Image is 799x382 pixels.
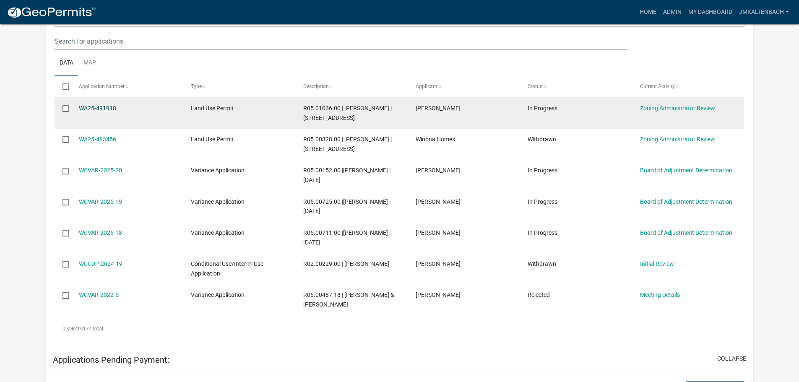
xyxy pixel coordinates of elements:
[640,198,732,205] a: Board of Adjustment Determination
[79,136,116,143] a: WA25-483456
[303,229,390,246] span: R05.00711.00 |Joseph Hines | 09/08/2025
[416,105,461,112] span: Paul Cassidy
[191,229,245,236] span: Variance Application
[640,291,680,298] a: Meeting Details
[79,291,119,298] a: WCVAR-2022-5
[528,105,557,112] span: In Progress
[416,229,461,236] span: Joseph Hines
[303,260,389,267] span: R02.00229.00 | Brian Ruhoff
[520,76,632,96] datatable-header-cell: Status
[55,50,78,77] a: Data
[191,260,263,277] span: Conditional Use/Interim Use Application
[78,50,101,77] a: Map
[62,326,88,332] span: 0 selected /
[528,136,556,143] span: Withdrawn
[416,260,461,267] span: Brian Ruhoff
[528,198,557,205] span: In Progress
[295,76,408,96] datatable-header-cell: Description
[79,83,125,89] span: Application Number
[640,136,715,143] a: Zoning Administrator Review
[191,136,234,143] span: Land Use Permit
[191,105,234,112] span: Land Use Permit
[717,354,746,363] button: collapse
[303,291,394,308] span: R05.00487.18 | David & Susan Metz
[640,83,675,89] span: Current Activity
[71,76,183,96] datatable-header-cell: Application Number
[303,105,392,121] span: R05.01036.00 | PAUL CASSIDY | 14557 661ST ST
[79,198,122,205] a: WCVAR-2025-19
[79,229,122,236] a: WCVAR-2025-18
[303,198,390,215] span: R05.00725.00 |Tim Duellman | 09/15/2025
[55,318,744,339] div: 7 total
[79,167,122,174] a: WCVAR-2025-20
[191,291,245,298] span: Variance Application
[640,167,732,174] a: Board of Adjustment Determination
[407,76,520,96] datatable-header-cell: Applicant
[416,291,461,298] span: Shari Bartlett
[191,83,202,89] span: Type
[183,76,295,96] datatable-header-cell: Type
[303,167,390,183] span: R05.00152.00 |Seth Tentis | 09/19/2025
[528,291,550,298] span: Rejected
[79,260,122,267] a: WCCUP-2024-19
[640,260,674,267] a: Initial Review
[528,260,556,267] span: Withdrawn
[640,105,715,112] a: Zoning Administrator Review
[685,4,736,20] a: My Dashboard
[528,229,557,236] span: In Progress
[416,136,455,143] span: Winona Homes
[528,167,557,174] span: In Progress
[640,229,732,236] a: Board of Adjustment Determination
[736,4,792,20] a: jmkaltenbach
[79,105,116,112] a: WA25-491918
[632,76,744,96] datatable-header-cell: Current Activity
[660,4,685,20] a: Admin
[528,83,542,89] span: Status
[55,76,70,96] datatable-header-cell: Select
[416,167,461,174] span: Seth Tentis
[636,4,660,20] a: Home
[416,198,461,205] span: Robert Fleming
[303,83,329,89] span: Description
[53,355,169,365] h5: Applications Pending Payment:
[303,136,392,152] span: R05.00328.00 | MARK ANTHONY GRANER | 19606 COUNTY ROAD 18
[191,167,245,174] span: Variance Application
[191,198,245,205] span: Variance Application
[416,83,437,89] span: Applicant
[55,33,627,50] input: Search for applications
